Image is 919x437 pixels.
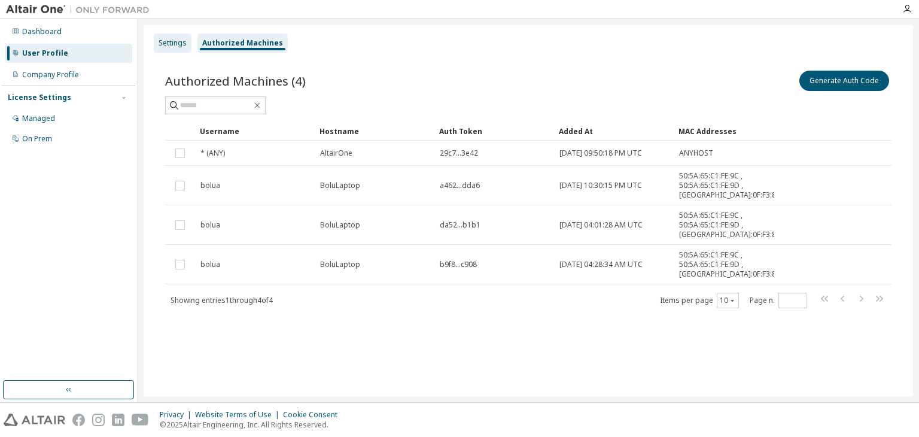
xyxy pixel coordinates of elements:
[679,211,802,239] span: 50:5A:65:C1:FE:9C , 50:5A:65:C1:FE:9D , [GEOGRAPHIC_DATA]:0F:F3:85:6C:B5
[440,181,480,190] span: a462...dda6
[799,71,889,91] button: Generate Auth Code
[679,148,713,158] span: ANYHOST
[678,122,769,141] div: MAC Addresses
[750,293,807,308] span: Page n.
[319,122,430,141] div: Hostname
[160,420,345,430] p: © 2025 Altair Engineering, Inc. All Rights Reserved.
[679,250,802,279] span: 50:5A:65:C1:FE:9C , 50:5A:65:C1:FE:9D , [GEOGRAPHIC_DATA]:0F:F3:85:6C:B5
[202,38,283,48] div: Authorized Machines
[559,122,669,141] div: Added At
[320,181,360,190] span: BoluLaptop
[22,48,68,58] div: User Profile
[320,260,360,269] span: BoluLaptop
[22,114,55,123] div: Managed
[200,122,310,141] div: Username
[200,260,220,269] span: bolua
[200,148,225,158] span: * (ANY)
[559,260,643,269] span: [DATE] 04:28:34 AM UTC
[171,295,273,305] span: Showing entries 1 through 4 of 4
[720,296,736,305] button: 10
[320,220,360,230] span: BoluLaptop
[440,260,477,269] span: b9f8...c908
[195,410,283,420] div: Website Terms of Use
[559,220,643,230] span: [DATE] 04:01:28 AM UTC
[440,148,478,158] span: 29c7...3e42
[320,148,352,158] span: AltairOne
[679,171,802,200] span: 50:5A:65:C1:FE:9C , 50:5A:65:C1:FE:9D , [GEOGRAPHIC_DATA]:0F:F3:85:6C:B5
[72,414,85,426] img: facebook.svg
[160,410,195,420] div: Privacy
[283,410,345,420] div: Cookie Consent
[439,122,549,141] div: Auth Token
[559,181,642,190] span: [DATE] 10:30:15 PM UTC
[112,414,124,426] img: linkedin.svg
[22,70,79,80] div: Company Profile
[92,414,105,426] img: instagram.svg
[200,220,220,230] span: bolua
[660,293,739,308] span: Items per page
[6,4,156,16] img: Altair One
[8,93,71,102] div: License Settings
[22,134,52,144] div: On Prem
[165,72,306,89] span: Authorized Machines (4)
[159,38,187,48] div: Settings
[440,220,480,230] span: da52...b1b1
[132,414,149,426] img: youtube.svg
[22,27,62,37] div: Dashboard
[559,148,642,158] span: [DATE] 09:50:18 PM UTC
[200,181,220,190] span: bolua
[4,414,65,426] img: altair_logo.svg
